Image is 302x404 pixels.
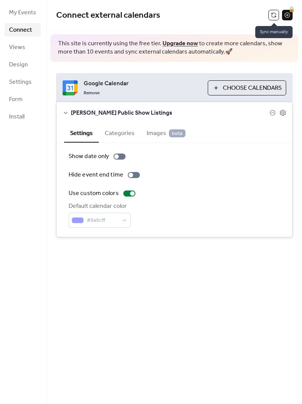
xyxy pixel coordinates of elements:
[71,109,270,118] span: [PERSON_NAME] Public Show Listings
[9,112,25,121] span: Install
[84,79,202,88] span: Google Calendar
[87,216,118,225] span: #9a9cff
[208,80,286,95] button: Choose Calendars
[5,75,41,89] a: Settings
[64,123,99,143] button: Settings
[69,202,129,211] div: Default calendar color
[5,58,41,71] a: Design
[141,123,192,142] button: Images beta
[9,26,32,35] span: Connect
[99,123,141,142] button: Categories
[255,26,293,38] span: Sync manually
[69,152,109,161] div: Show date only
[63,80,78,95] img: google
[84,90,100,96] span: Remove
[147,129,185,138] span: Images
[9,43,25,52] span: Views
[5,92,41,106] a: Form
[9,95,23,104] span: Form
[9,8,36,17] span: My Events
[5,110,41,123] a: Install
[58,40,291,57] span: This site is currently using the free tier. to create more calendars, show more than 10 events an...
[169,129,185,137] span: beta
[9,78,32,87] span: Settings
[5,23,41,37] a: Connect
[162,38,198,49] a: Upgrade now
[56,7,160,24] span: Connect external calendars
[223,84,282,93] span: Choose Calendars
[9,60,28,69] span: Design
[5,6,41,19] a: My Events
[5,40,41,54] a: Views
[69,171,123,180] div: Hide event end time
[69,189,119,198] div: Use custom colors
